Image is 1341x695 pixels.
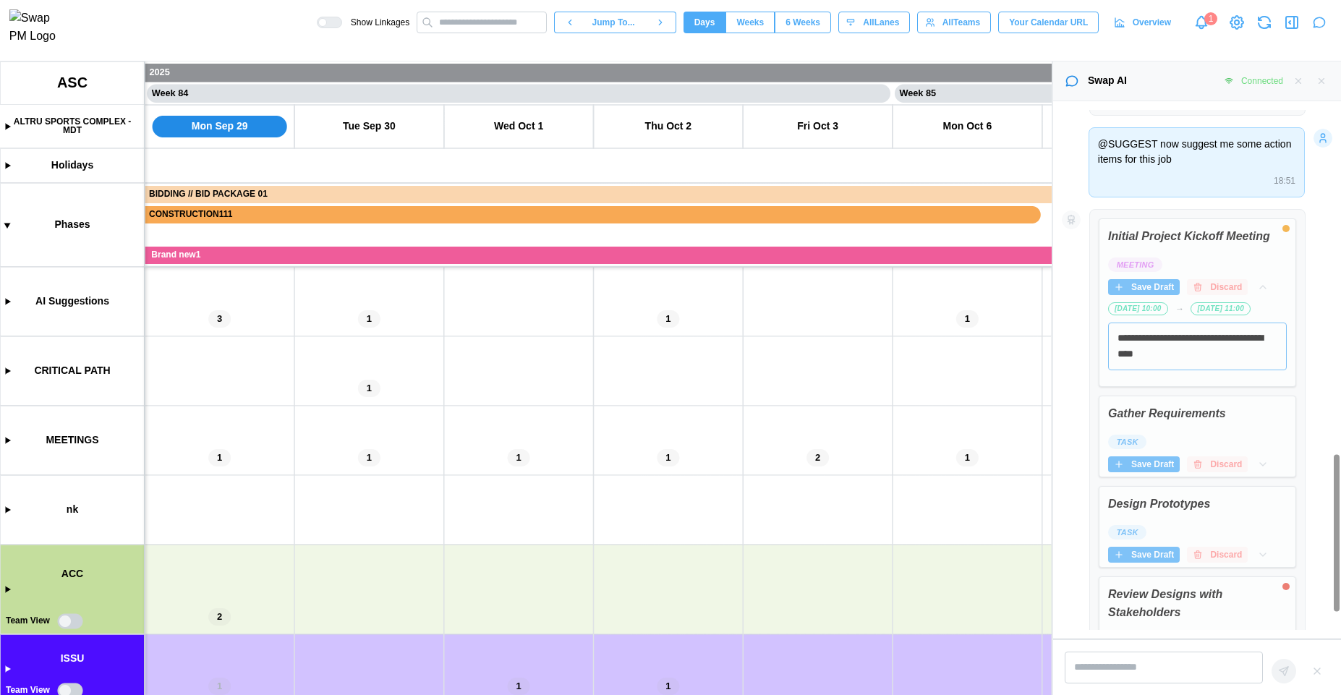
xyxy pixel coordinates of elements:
[1098,174,1295,188] div: 18:51
[1106,12,1182,33] a: Overview
[736,12,764,33] span: Weeks
[1108,228,1270,246] div: Initial Project Kickoff Meeting
[1210,457,1242,472] span: Discard
[1108,586,1287,622] div: Review Designs with Stakeholders
[1309,12,1329,33] button: Close chat
[775,12,831,33] button: 6 Weeks
[1210,547,1242,562] span: Discard
[1108,456,1180,472] button: Save Draft
[684,12,726,33] button: Days
[998,12,1099,33] button: Your Calendar URL
[1197,303,1244,315] span: [DATE] 11:00
[725,12,775,33] button: Weeks
[1314,73,1329,89] button: Close chat
[1187,456,1248,472] button: Discard
[863,12,899,33] span: All Lanes
[1204,12,1217,25] div: 1
[1187,279,1248,295] button: Discard
[1282,12,1302,33] button: Open Drawer
[1088,73,1127,89] div: Swap AI
[838,12,910,33] button: AllLanes
[1117,435,1138,448] span: TASK
[1133,12,1171,33] span: Overview
[786,12,820,33] span: 6 Weeks
[942,12,980,33] span: All Teams
[1108,405,1226,423] div: Gather Requirements
[1108,547,1180,563] button: Save Draft
[1117,258,1154,271] span: MEETING
[1115,303,1162,315] span: [DATE] 10:00
[1241,74,1283,88] div: Connected
[1131,547,1174,562] span: Save Draft
[1187,547,1248,563] button: Discard
[1098,137,1295,167] p: @SUGGEST now suggest me some action items for this job
[592,12,635,33] span: Jump To...
[1290,73,1306,89] button: Clear messages
[1009,12,1088,33] span: Your Calendar URL
[1108,495,1210,513] div: Design Prototypes
[1108,279,1180,295] button: Save Draft
[9,9,68,46] img: Swap PM Logo
[1210,280,1242,294] span: Discard
[694,12,715,33] span: Days
[342,17,409,28] span: Show Linkages
[1131,457,1174,472] span: Save Draft
[1189,10,1214,35] a: Notifications
[1175,302,1184,316] div: →
[1227,12,1247,33] a: View Project
[1131,280,1174,294] span: Save Draft
[1117,526,1138,539] span: TASK
[585,12,644,33] button: Jump To...
[917,12,991,33] button: AllTeams
[1254,12,1274,33] button: Refresh Grid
